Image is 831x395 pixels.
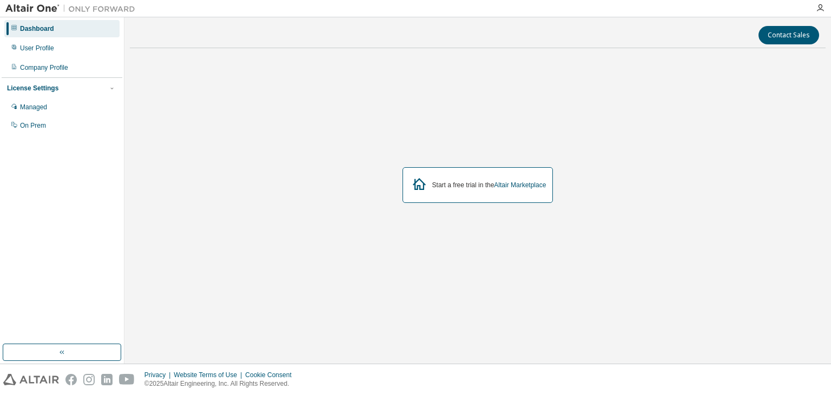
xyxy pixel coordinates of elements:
[5,3,141,14] img: Altair One
[144,379,298,389] p: © 2025 Altair Engineering, Inc. All Rights Reserved.
[144,371,174,379] div: Privacy
[174,371,245,379] div: Website Terms of Use
[20,63,68,72] div: Company Profile
[432,181,546,189] div: Start a free trial in the
[20,103,47,111] div: Managed
[65,374,77,385] img: facebook.svg
[20,44,54,52] div: User Profile
[494,181,546,189] a: Altair Marketplace
[83,374,95,385] img: instagram.svg
[119,374,135,385] img: youtube.svg
[20,121,46,130] div: On Prem
[3,374,59,385] img: altair_logo.svg
[245,371,298,379] div: Cookie Consent
[20,24,54,33] div: Dashboard
[7,84,58,93] div: License Settings
[101,374,113,385] img: linkedin.svg
[759,26,819,44] button: Contact Sales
